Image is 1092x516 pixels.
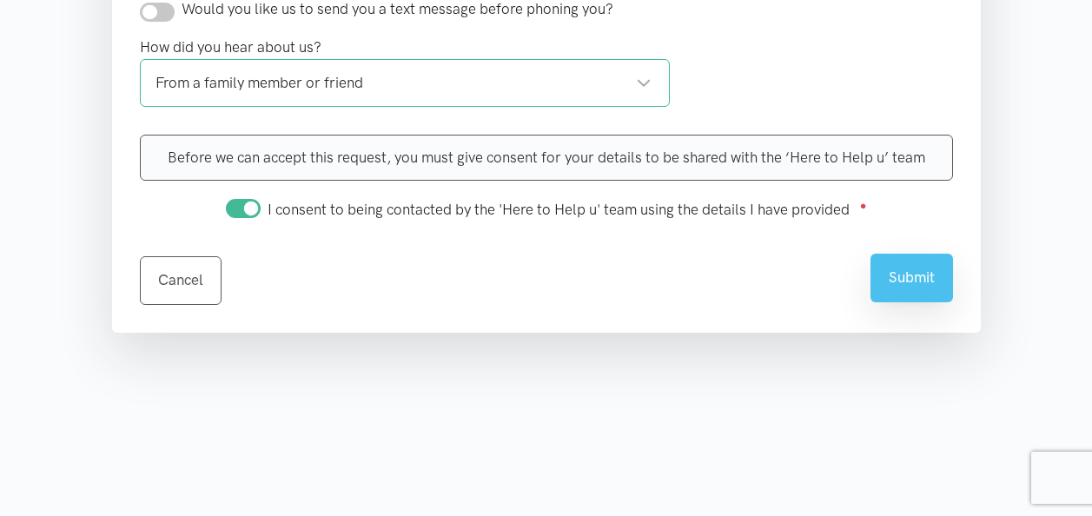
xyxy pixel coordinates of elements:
a: Cancel [140,256,222,304]
button: Submit [870,254,953,301]
span: I consent to being contacted by the 'Here to Help u' team using the details I have provided [268,201,850,218]
div: Before we can accept this request, you must give consent for your details to be shared with the ‘... [140,135,953,181]
sup: ● [860,199,867,212]
label: How did you hear about us? [140,36,321,59]
div: From a family member or friend [156,71,652,95]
